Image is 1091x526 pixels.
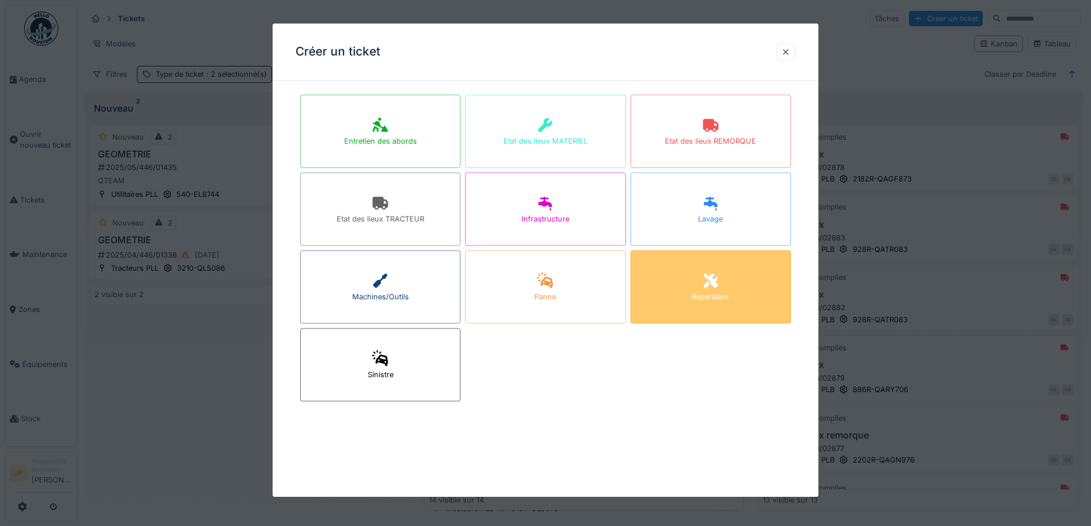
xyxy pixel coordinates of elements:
[368,370,393,381] div: Sinistre
[665,136,756,147] div: Etat des lieux REMORQUE
[698,214,723,225] div: Lavage
[692,292,729,303] div: Réparation
[503,136,588,147] div: Etat des lieux MATERIEL
[352,292,409,303] div: Machines/Outils
[522,214,569,225] div: Infrastructure
[337,214,424,225] div: Etat des lieux TRACTEUR
[344,136,417,147] div: Entretien des abords
[534,292,556,303] div: Panne
[296,45,380,59] h3: Créer un ticket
